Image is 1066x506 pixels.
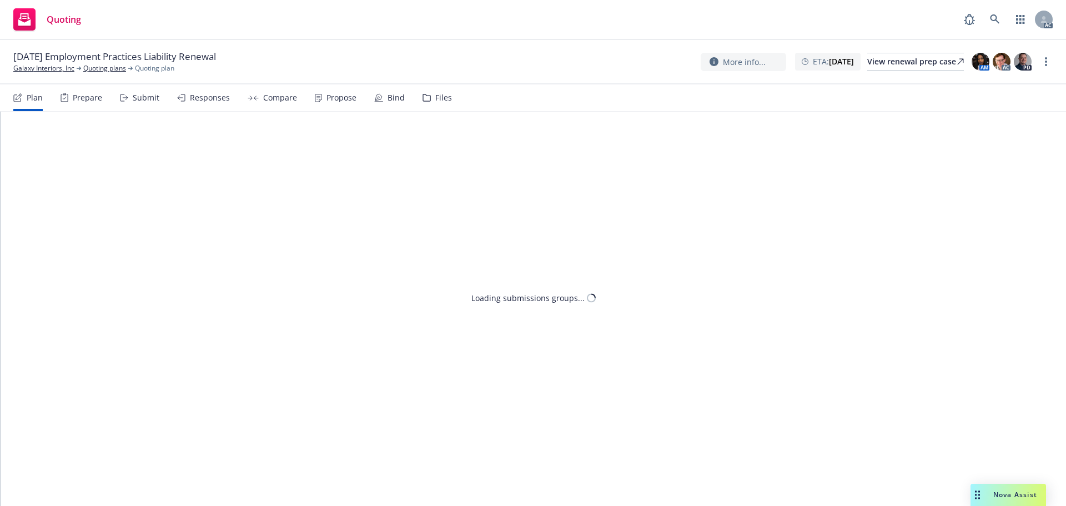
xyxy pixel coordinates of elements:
[47,15,81,24] span: Quoting
[723,56,766,68] span: More info...
[867,53,964,70] div: View renewal prep case
[993,53,1010,71] img: photo
[971,484,1046,506] button: Nova Assist
[73,93,102,102] div: Prepare
[9,4,86,35] a: Quoting
[1009,8,1032,31] a: Switch app
[133,93,159,102] div: Submit
[190,93,230,102] div: Responses
[958,8,980,31] a: Report a Bug
[867,53,964,71] a: View renewal prep case
[83,63,126,73] a: Quoting plans
[326,93,356,102] div: Propose
[993,490,1037,499] span: Nova Assist
[13,50,216,63] span: [DATE] Employment Practices Liability Renewal
[388,93,405,102] div: Bind
[13,63,74,73] a: Galaxy Interiors, Inc
[263,93,297,102] div: Compare
[1039,55,1053,68] a: more
[27,93,43,102] div: Plan
[984,8,1006,31] a: Search
[971,484,984,506] div: Drag to move
[471,292,585,304] div: Loading submissions groups...
[135,63,174,73] span: Quoting plan
[701,53,786,71] button: More info...
[829,56,854,67] strong: [DATE]
[813,56,854,67] span: ETA :
[435,93,452,102] div: Files
[972,53,989,71] img: photo
[1014,53,1032,71] img: photo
